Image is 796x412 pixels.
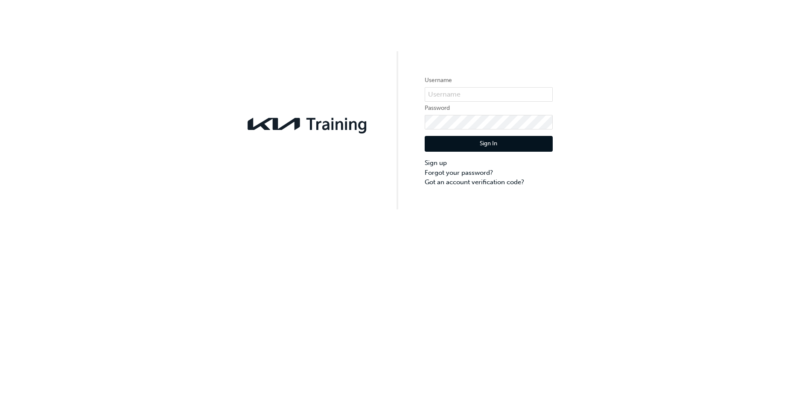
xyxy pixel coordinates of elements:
label: Username [425,75,553,85]
label: Password [425,103,553,113]
a: Got an account verification code? [425,177,553,187]
img: kia-training [244,112,372,135]
a: Sign up [425,158,553,168]
input: Username [425,87,553,102]
a: Forgot your password? [425,168,553,178]
button: Sign In [425,136,553,152]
